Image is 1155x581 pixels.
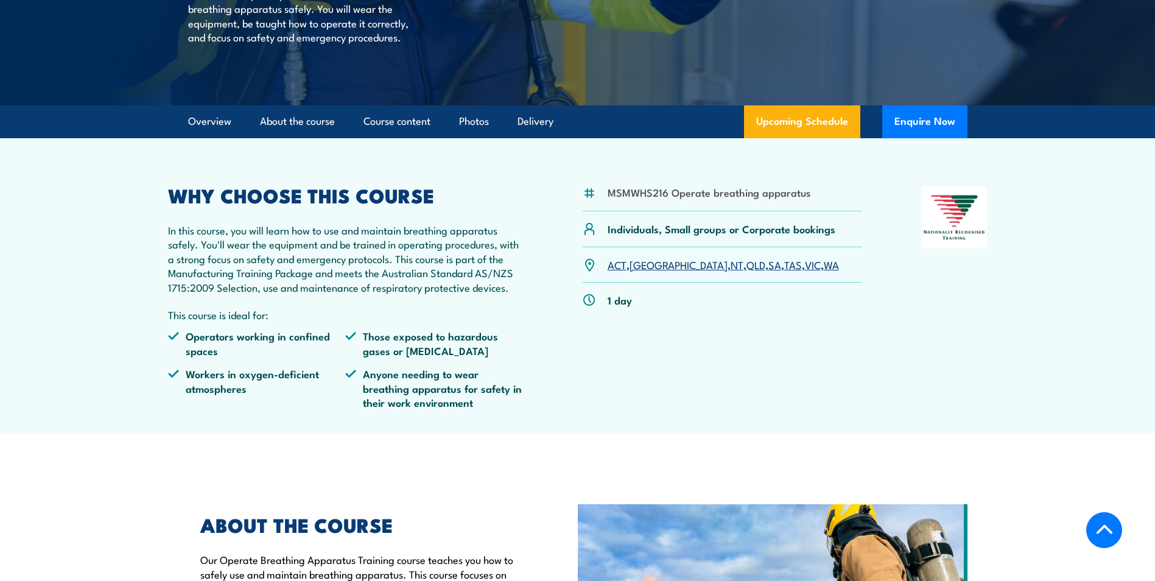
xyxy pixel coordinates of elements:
[188,105,231,138] a: Overview
[363,105,430,138] a: Course content
[608,185,810,199] li: MSMWHS216 Operate breathing apparatus
[168,329,346,357] li: Operators working in confined spaces
[518,105,553,138] a: Delivery
[260,105,335,138] a: About the course
[168,367,346,409] li: Workers in oxygen-deficient atmospheres
[608,258,839,272] p: , , , , , , ,
[200,516,522,533] h2: ABOUT THE COURSE
[731,257,743,272] a: NT
[805,257,821,272] a: VIC
[608,293,632,307] p: 1 day
[345,329,523,357] li: Those exposed to hazardous gases or [MEDICAL_DATA]
[882,105,967,138] button: Enquire Now
[746,257,765,272] a: QLD
[922,186,988,248] img: Nationally Recognised Training logo.
[630,257,728,272] a: [GEOGRAPHIC_DATA]
[168,186,524,203] h2: WHY CHOOSE THIS COURSE
[744,105,860,138] a: Upcoming Schedule
[824,257,839,272] a: WA
[608,257,627,272] a: ACT
[608,222,835,236] p: Individuals, Small groups or Corporate bookings
[168,308,524,322] p: This course is ideal for:
[459,105,489,138] a: Photos
[168,223,524,294] p: In this course, you will learn how to use and maintain breathing apparatus safely. You'll wear th...
[345,367,523,409] li: Anyone needing to wear breathing apparatus for safety in their work environment
[784,257,802,272] a: TAS
[768,257,781,272] a: SA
